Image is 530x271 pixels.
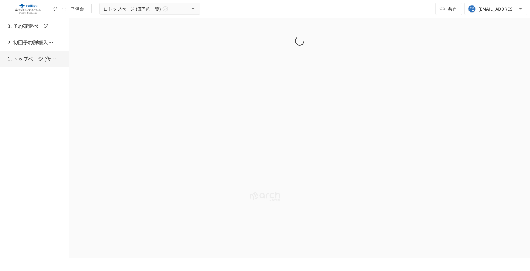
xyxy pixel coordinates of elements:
[435,3,462,15] button: 共有
[478,5,517,13] div: [EMAIL_ADDRESS][DOMAIN_NAME]
[8,55,58,63] h6: 1. トップページ (仮予約一覧)
[53,6,84,12] div: ジーニー子供会
[103,5,161,13] span: 1. トップページ (仮予約一覧)
[448,5,457,12] span: 共有
[8,22,48,30] h6: 3. 予約確定ページ
[99,3,200,15] button: 1. トップページ (仮予約一覧)
[8,4,48,14] img: eQeGXtYPV2fEKIA3pizDiVdzO5gJTl2ahLbsPaD2E4R
[8,38,58,47] h6: 2. 初回予約詳細入力ページ
[464,3,527,15] button: [EMAIL_ADDRESS][DOMAIN_NAME]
